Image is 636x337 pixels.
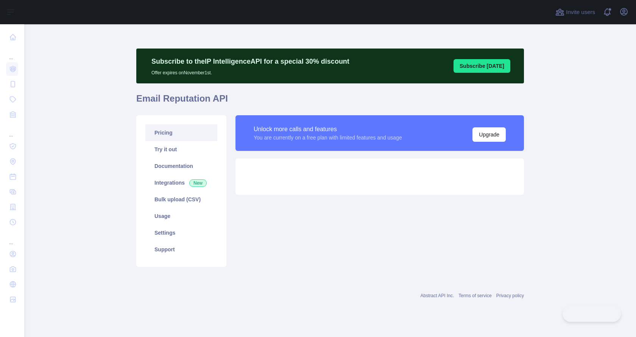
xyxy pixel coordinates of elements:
[145,141,217,158] a: Try it out
[151,67,349,76] p: Offer expires on November 1st.
[254,134,402,141] div: You are currently on a free plan with limited features and usage
[136,92,524,111] h1: Email Reputation API
[145,241,217,258] a: Support
[554,6,597,18] button: Invite users
[6,230,18,246] div: ...
[6,45,18,61] div: ...
[145,174,217,191] a: Integrations New
[6,123,18,138] div: ...
[563,306,621,322] iframe: Toggle Customer Support
[254,125,402,134] div: Unlock more calls and features
[458,293,491,298] a: Terms of service
[472,127,506,142] button: Upgrade
[566,8,595,17] span: Invite users
[421,293,454,298] a: Abstract API Inc.
[454,59,510,73] button: Subscribe [DATE]
[189,179,207,187] span: New
[145,191,217,208] a: Bulk upload (CSV)
[151,56,349,67] p: Subscribe to the IP Intelligence API for a special 30 % discount
[496,293,524,298] a: Privacy policy
[145,208,217,224] a: Usage
[145,224,217,241] a: Settings
[145,124,217,141] a: Pricing
[145,158,217,174] a: Documentation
